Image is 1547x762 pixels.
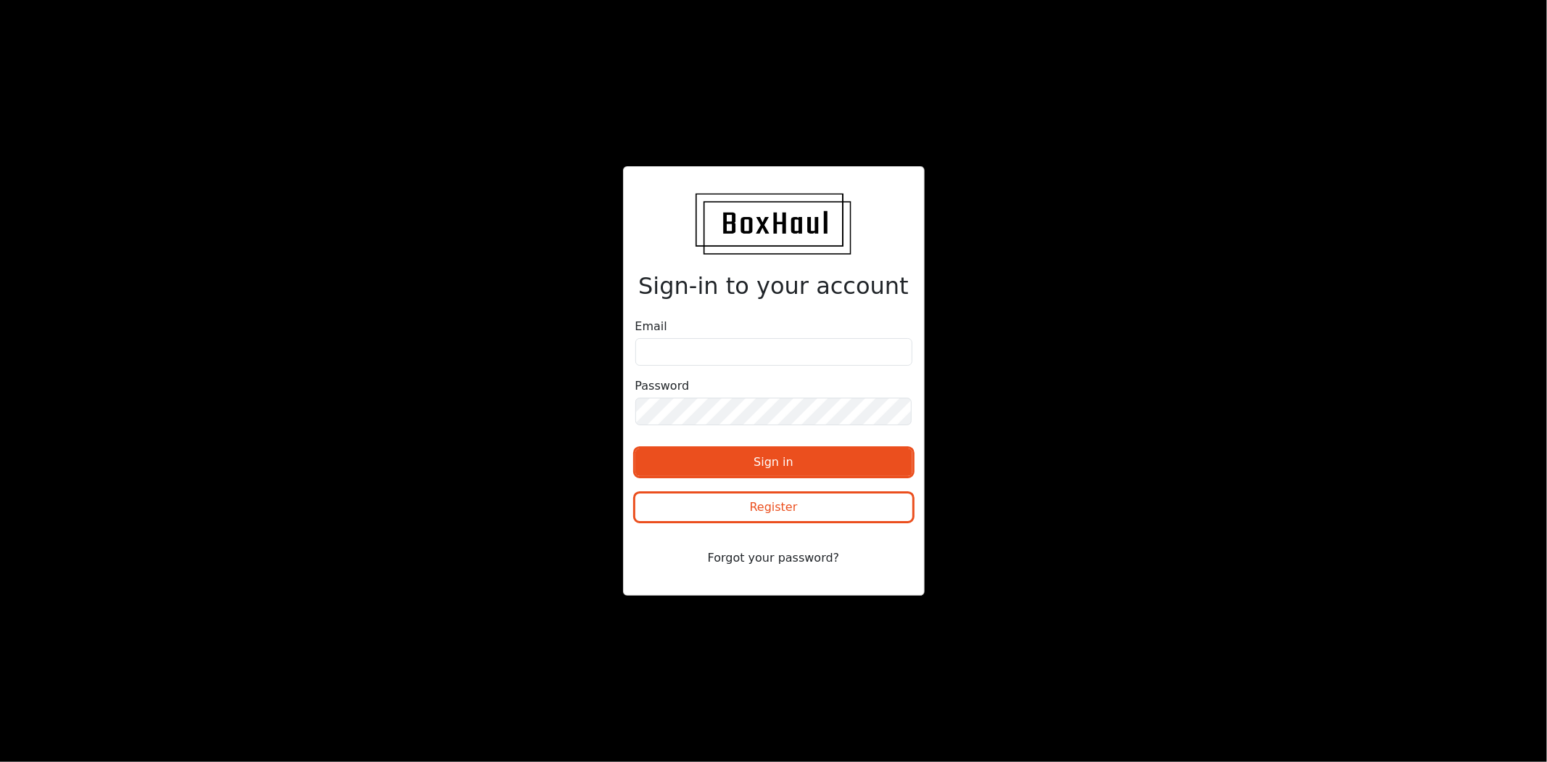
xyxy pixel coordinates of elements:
[635,550,912,564] a: Forgot your password?
[635,377,690,395] label: Password
[635,493,912,521] button: Register
[635,544,912,572] button: Forgot your password?
[635,502,912,516] a: Register
[635,318,667,335] label: Email
[635,272,912,300] h2: Sign-in to your account
[635,448,912,476] button: Sign in
[696,193,851,255] img: BoxHaul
